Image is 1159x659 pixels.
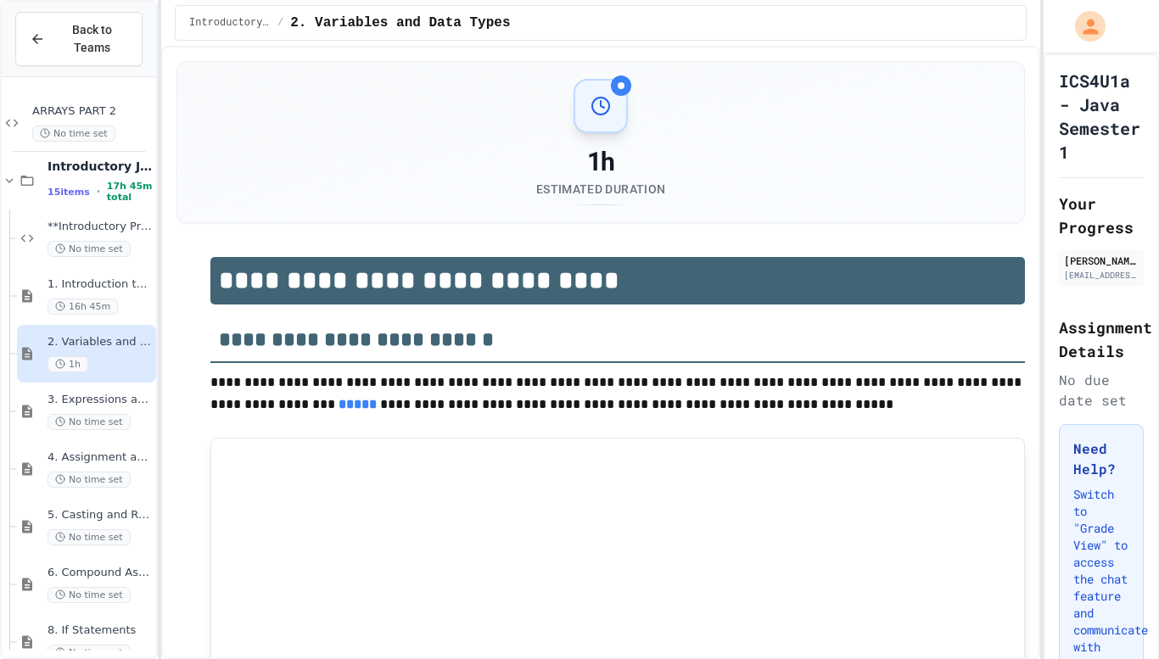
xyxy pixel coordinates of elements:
[1088,591,1142,642] iframe: chat widget
[1064,269,1139,282] div: [EMAIL_ADDRESS][DOMAIN_NAME]
[48,414,131,430] span: No time set
[107,181,153,203] span: 17h 45m total
[290,13,510,33] span: 2. Variables and Data Types
[48,356,88,372] span: 1h
[48,450,153,465] span: 4. Assignment and Input
[48,508,153,522] span: 5. Casting and Ranges of Values
[48,566,153,580] span: 6. Compound Assignment Operators
[1057,7,1110,46] div: My Account
[48,159,153,174] span: Introductory Java Concepts
[189,16,271,30] span: Introductory Java Concepts
[277,16,283,30] span: /
[1073,438,1129,479] h3: Need Help?
[48,277,153,292] span: 1. Introduction to Algorithms, Programming, and Compilers
[48,220,153,234] span: **Introductory Programming Exercises **
[48,335,153,349] span: 2. Variables and Data Types
[48,623,153,638] span: 8. If Statements
[48,187,90,198] span: 15 items
[1059,370,1144,410] div: No due date set
[32,126,115,142] span: No time set
[48,587,131,603] span: No time set
[55,21,128,57] span: Back to Teams
[536,181,665,198] div: Estimated Duration
[48,299,118,315] span: 16h 45m
[536,147,665,177] div: 1h
[48,393,153,407] span: 3. Expressions and Output
[48,472,131,488] span: No time set
[48,241,131,257] span: No time set
[1018,517,1142,589] iframe: chat widget
[15,12,143,66] button: Back to Teams
[97,185,100,198] span: •
[1059,69,1144,164] h1: ICS4U1a - Java Semester 1
[48,529,131,545] span: No time set
[1064,253,1139,268] div: [PERSON_NAME]
[1059,192,1144,239] h2: Your Progress
[1059,316,1144,363] h2: Assignment Details
[32,104,153,119] span: ARRAYS PART 2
